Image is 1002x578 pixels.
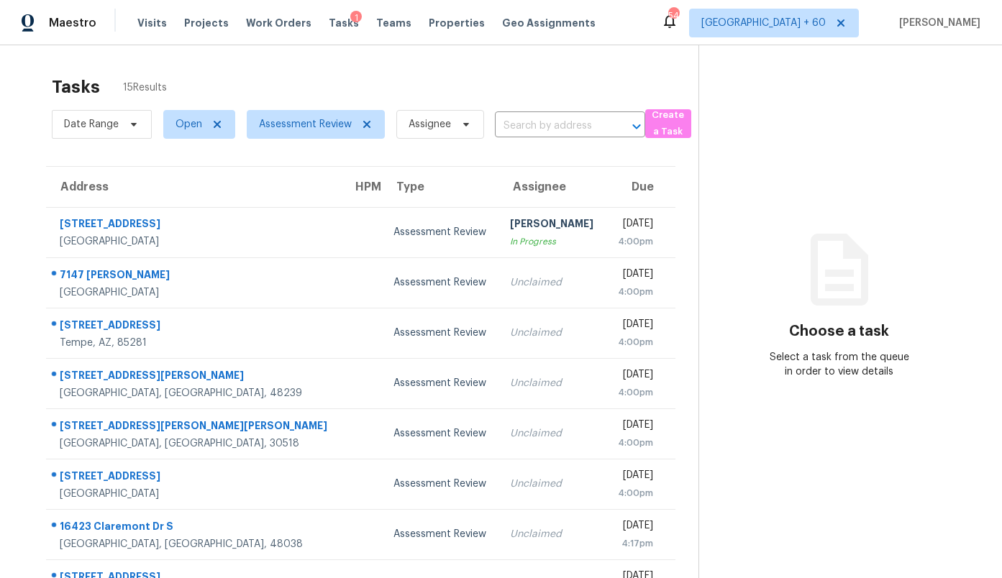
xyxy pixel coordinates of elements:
div: [GEOGRAPHIC_DATA], [GEOGRAPHIC_DATA], 48239 [60,386,329,400]
div: [STREET_ADDRESS] [60,469,329,487]
h2: Tasks [52,80,100,94]
span: [GEOGRAPHIC_DATA] + 60 [701,16,826,30]
div: Unclaimed [510,426,594,441]
div: [GEOGRAPHIC_DATA], [GEOGRAPHIC_DATA], 48038 [60,537,329,551]
div: [DATE] [617,216,653,234]
div: 4:17pm [617,536,653,551]
span: Work Orders [246,16,311,30]
span: Create a Task [652,107,684,140]
th: Due [606,167,675,207]
div: Assessment Review [393,376,487,390]
div: [DATE] [617,418,653,436]
div: Assessment Review [393,477,487,491]
div: [STREET_ADDRESS] [60,216,329,234]
div: Assessment Review [393,225,487,239]
div: 543 [668,9,678,23]
div: Unclaimed [510,477,594,491]
span: Assignee [409,117,451,132]
div: Select a task from the queue in order to view details [769,350,908,379]
span: Maestro [49,16,96,30]
div: Unclaimed [510,326,594,340]
span: Date Range [64,117,119,132]
div: Assessment Review [393,275,487,290]
th: Assignee [498,167,606,207]
div: [DATE] [617,267,653,285]
button: Create a Task [645,109,691,138]
div: 1 [350,11,362,25]
div: [STREET_ADDRESS][PERSON_NAME][PERSON_NAME] [60,418,329,436]
span: [PERSON_NAME] [893,16,980,30]
h3: Choose a task [789,324,889,339]
div: 4:00pm [617,385,653,400]
div: Unclaimed [510,275,594,290]
span: Tasks [329,18,359,28]
div: [PERSON_NAME] [510,216,594,234]
div: Assessment Review [393,426,487,441]
th: Address [46,167,341,207]
th: Type [382,167,498,207]
span: Geo Assignments [502,16,596,30]
div: [DATE] [617,518,653,536]
div: In Progress [510,234,594,249]
div: [GEOGRAPHIC_DATA] [60,234,329,249]
span: Visits [137,16,167,30]
div: [DATE] [617,317,653,335]
th: HPM [341,167,381,207]
span: Projects [184,16,229,30]
div: 4:00pm [617,285,653,299]
div: [DATE] [617,468,653,486]
span: Teams [376,16,411,30]
div: Tempe, AZ, 85281 [60,336,329,350]
input: Search by address [495,115,605,137]
div: 4:00pm [617,436,653,450]
div: 4:00pm [617,234,653,249]
div: [STREET_ADDRESS][PERSON_NAME] [60,368,329,386]
button: Open [627,116,647,137]
div: [GEOGRAPHIC_DATA] [60,487,329,501]
span: Assessment Review [259,117,352,132]
div: Assessment Review [393,326,487,340]
div: [DATE] [617,367,653,385]
div: [GEOGRAPHIC_DATA] [60,285,329,300]
div: 16423 Claremont Dr S [60,519,329,537]
div: [GEOGRAPHIC_DATA], [GEOGRAPHIC_DATA], 30518 [60,436,329,451]
div: Unclaimed [510,527,594,541]
div: Assessment Review [393,527,487,541]
span: Open [176,117,202,132]
div: 7147 [PERSON_NAME] [60,267,329,285]
span: Properties [429,16,485,30]
div: 4:00pm [617,486,653,500]
div: [STREET_ADDRESS] [60,318,329,336]
div: Unclaimed [510,376,594,390]
div: 4:00pm [617,335,653,349]
span: 15 Results [123,81,167,95]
